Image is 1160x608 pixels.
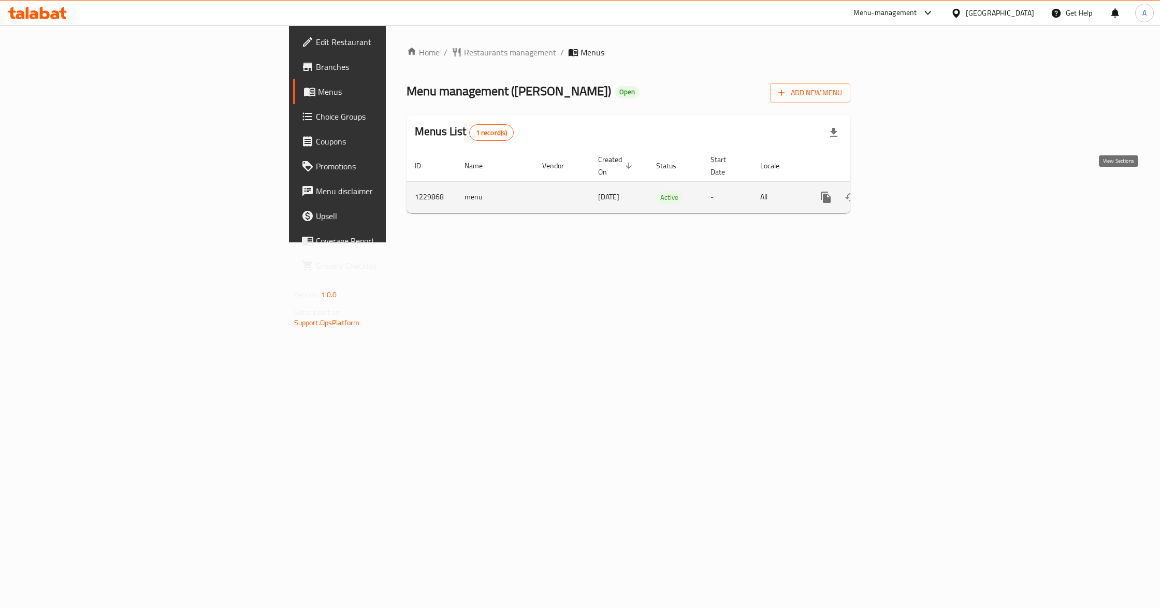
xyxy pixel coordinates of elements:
[581,46,604,59] span: Menus
[316,36,474,48] span: Edit Restaurant
[293,204,483,228] a: Upsell
[318,85,474,98] span: Menus
[415,124,514,141] h2: Menus List
[293,54,483,79] a: Branches
[294,316,360,329] a: Support.OpsPlatform
[293,154,483,179] a: Promotions
[316,185,474,197] span: Menu disclaimer
[464,46,556,59] span: Restaurants management
[407,79,611,103] span: Menu management ( [PERSON_NAME] )
[316,210,474,222] span: Upsell
[838,185,863,210] button: Change Status
[316,135,474,148] span: Coupons
[805,150,921,182] th: Actions
[615,88,639,96] span: Open
[656,192,683,204] span: Active
[293,104,483,129] a: Choice Groups
[821,120,846,145] div: Export file
[316,259,474,272] span: Grocery Checklist
[456,181,534,213] td: menu
[814,185,838,210] button: more
[656,191,683,204] div: Active
[293,228,483,253] a: Coverage Report
[770,83,850,103] button: Add New Menu
[316,61,474,73] span: Branches
[1142,7,1147,19] span: A
[598,153,635,178] span: Created On
[615,86,639,98] div: Open
[778,86,842,99] span: Add New Menu
[711,153,740,178] span: Start Date
[702,181,752,213] td: -
[966,7,1034,19] div: [GEOGRAPHIC_DATA]
[293,179,483,204] a: Menu disclaimer
[293,79,483,104] a: Menus
[294,288,320,301] span: Version:
[294,306,342,319] span: Get support on:
[316,110,474,123] span: Choice Groups
[452,46,556,59] a: Restaurants management
[293,253,483,278] a: Grocery Checklist
[293,30,483,54] a: Edit Restaurant
[293,129,483,154] a: Coupons
[407,150,921,213] table: enhanced table
[469,124,514,141] div: Total records count
[321,288,337,301] span: 1.0.0
[470,128,514,138] span: 1 record(s)
[598,190,619,204] span: [DATE]
[316,235,474,247] span: Coverage Report
[465,160,496,172] span: Name
[415,160,434,172] span: ID
[560,46,564,59] li: /
[853,7,917,19] div: Menu-management
[752,181,805,213] td: All
[316,160,474,172] span: Promotions
[542,160,577,172] span: Vendor
[407,46,850,59] nav: breadcrumb
[760,160,793,172] span: Locale
[656,160,690,172] span: Status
